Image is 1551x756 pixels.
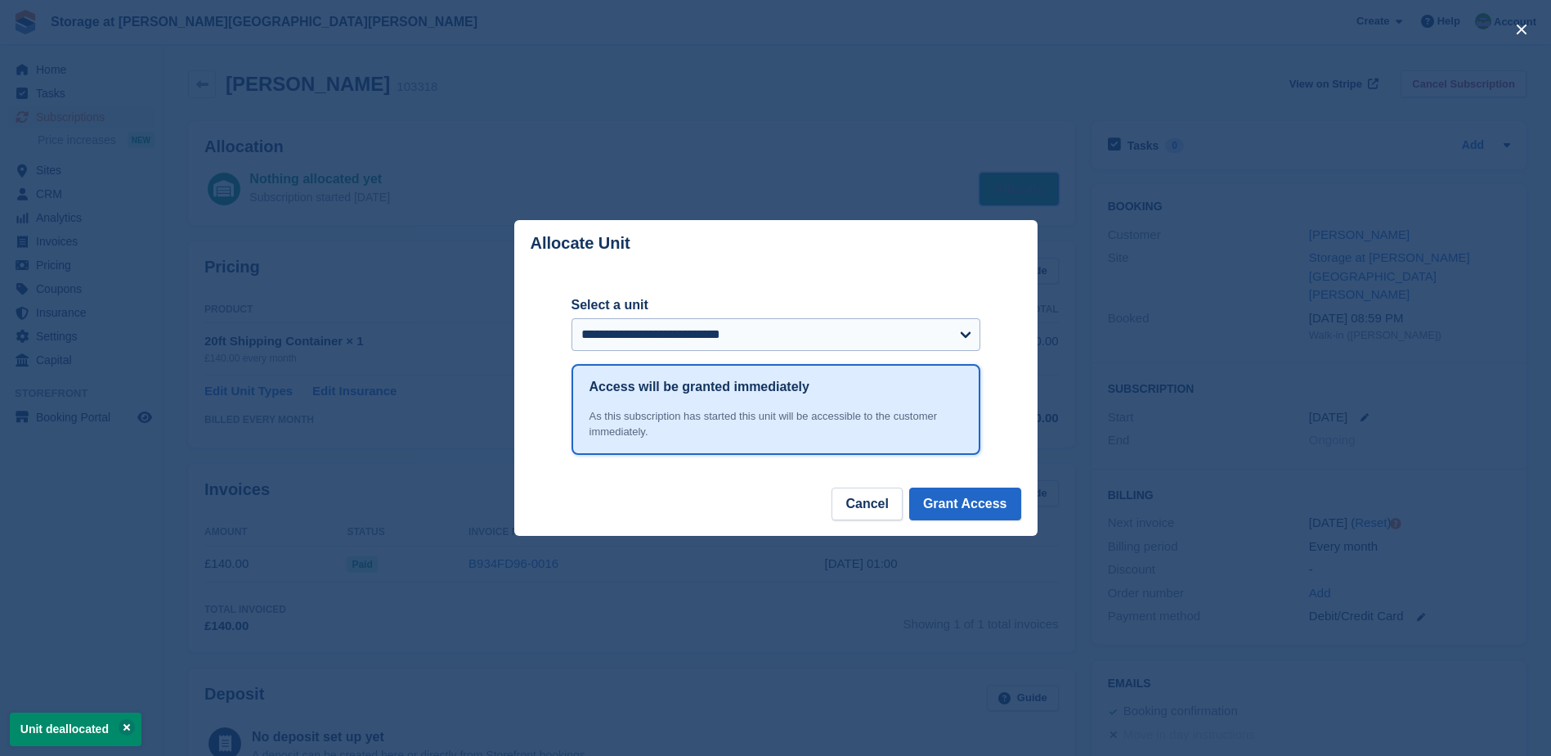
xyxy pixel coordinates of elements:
[10,713,141,746] p: Unit deallocated
[589,377,809,397] h1: Access will be granted immediately
[531,234,630,253] p: Allocate Unit
[572,295,980,315] label: Select a unit
[909,488,1021,520] button: Grant Access
[589,408,962,440] div: As this subscription has started this unit will be accessible to the customer immediately.
[832,488,902,520] button: Cancel
[1508,16,1535,43] button: close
